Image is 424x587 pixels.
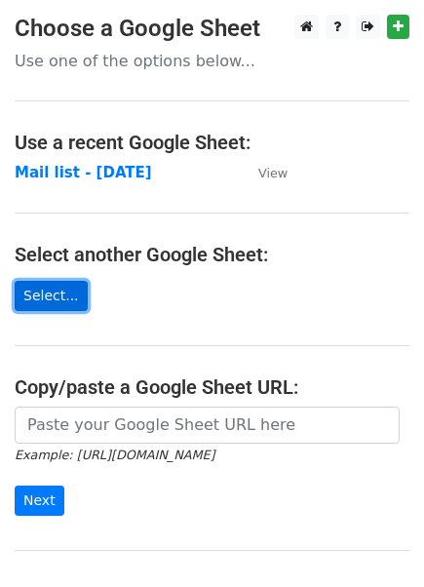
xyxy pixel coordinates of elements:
a: Select... [15,281,88,311]
input: Paste your Google Sheet URL here [15,407,400,444]
h4: Use a recent Google Sheet: [15,131,409,154]
small: View [258,166,288,180]
h4: Select another Google Sheet: [15,243,409,266]
h4: Copy/paste a Google Sheet URL: [15,375,409,399]
a: View [239,164,288,181]
a: Mail list - [DATE] [15,164,152,181]
h3: Choose a Google Sheet [15,15,409,43]
input: Next [15,486,64,516]
iframe: Chat Widget [327,493,424,587]
p: Use one of the options below... [15,51,409,71]
small: Example: [URL][DOMAIN_NAME] [15,448,214,462]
